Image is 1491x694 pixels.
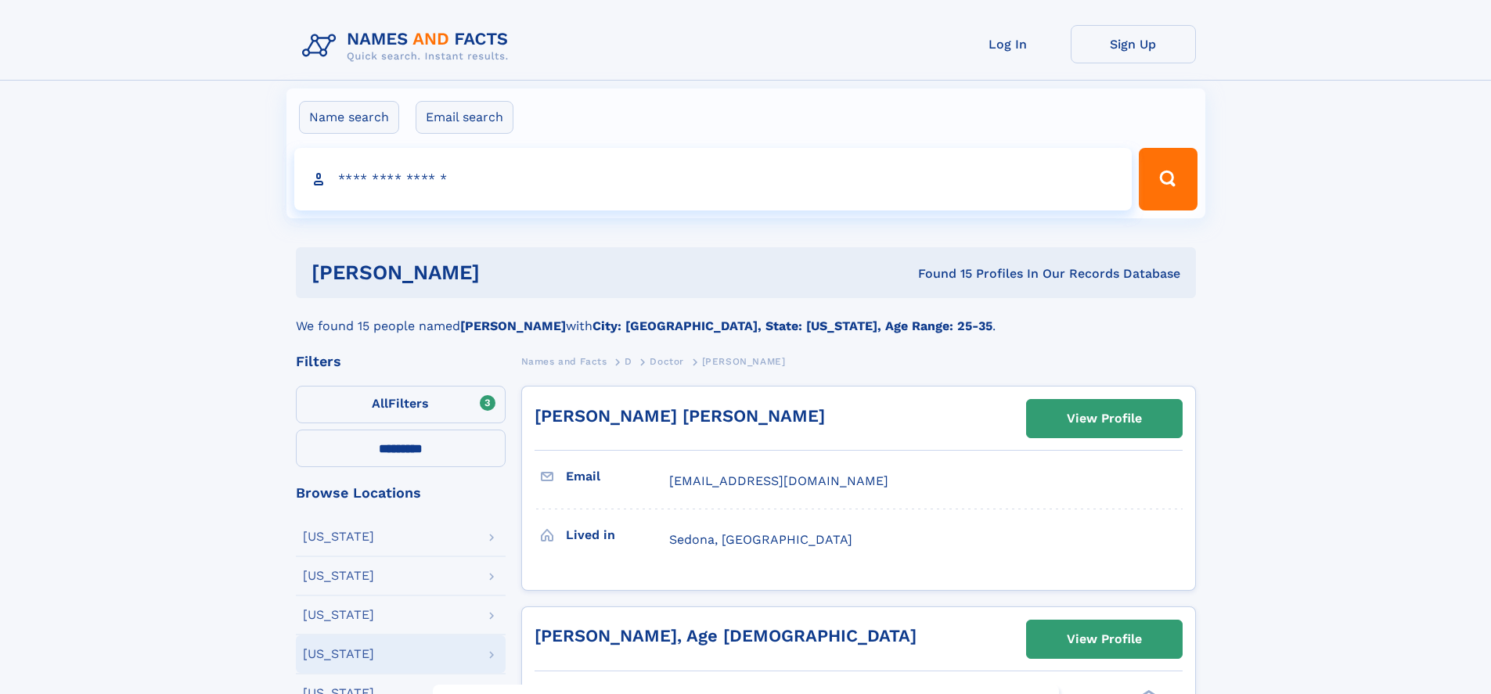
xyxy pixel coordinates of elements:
h1: [PERSON_NAME] [312,263,699,282]
div: View Profile [1067,401,1142,437]
a: Log In [945,25,1071,63]
div: View Profile [1067,621,1142,657]
a: [PERSON_NAME], Age [DEMOGRAPHIC_DATA] [535,626,917,645]
label: Name search [299,101,399,134]
div: [US_STATE] [303,609,374,621]
label: Filters [296,386,506,423]
b: City: [GEOGRAPHIC_DATA], State: [US_STATE], Age Range: 25-35 [592,318,992,333]
a: D [625,351,632,371]
h3: Lived in [566,522,669,548]
span: Doctor [650,356,684,367]
label: Email search [416,101,513,134]
h3: Email [566,463,669,490]
a: View Profile [1027,620,1182,658]
div: Filters [296,354,506,369]
a: Doctor [650,351,684,371]
a: [PERSON_NAME] [PERSON_NAME] [535,406,825,426]
span: Sedona, [GEOGRAPHIC_DATA] [669,532,852,547]
b: [PERSON_NAME] [460,318,566,333]
div: [US_STATE] [303,570,374,582]
a: Sign Up [1071,25,1196,63]
div: Found 15 Profiles In Our Records Database [699,265,1180,282]
button: Search Button [1139,148,1197,210]
span: D [625,356,632,367]
input: search input [294,148,1133,210]
img: Logo Names and Facts [296,25,521,67]
a: Names and Facts [521,351,607,371]
span: [EMAIL_ADDRESS][DOMAIN_NAME] [669,473,888,488]
div: [US_STATE] [303,648,374,660]
div: Browse Locations [296,486,506,500]
div: [US_STATE] [303,530,374,543]
span: All [372,396,388,411]
div: We found 15 people named with . [296,298,1196,336]
a: View Profile [1027,400,1182,437]
span: [PERSON_NAME] [702,356,786,367]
